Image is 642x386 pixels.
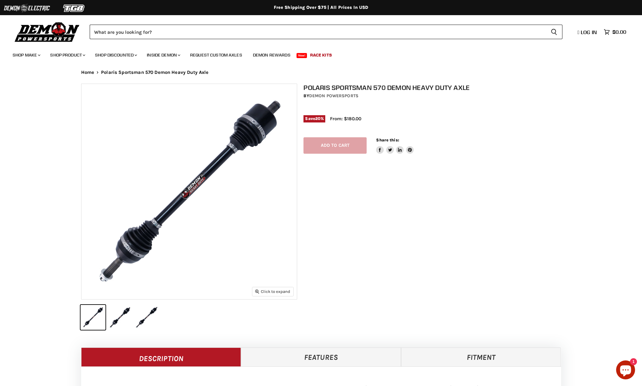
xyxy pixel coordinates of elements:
[51,2,98,14] img: TGB Logo 2
[614,360,637,381] inbox-online-store-chat: Shopify online store chat
[303,92,567,99] div: by
[601,27,629,37] a: $0.00
[297,53,307,58] span: New!
[575,29,601,35] a: Log in
[303,115,325,122] span: Save %
[248,49,295,62] a: Demon Rewards
[330,116,361,122] span: From: $180.00
[546,25,562,39] button: Search
[90,49,141,62] a: Shop Discounted
[142,49,184,62] a: Inside Demon
[13,21,82,43] img: Demon Powersports
[101,70,208,75] span: Polaris Sportsman 570 Demon Heavy Duty Axle
[305,49,337,62] a: Race Kits
[81,70,94,75] a: Home
[3,2,51,14] img: Demon Electric Logo 2
[581,29,597,35] span: Log in
[303,84,567,92] h1: Polaris Sportsman 570 Demon Heavy Duty Axle
[376,138,399,142] span: Share this:
[8,49,44,62] a: Shop Make
[81,347,241,366] a: Description
[315,116,321,121] span: 20
[107,305,132,330] button: IMAGE thumbnail
[90,25,546,39] input: Search
[612,29,626,35] span: $0.00
[90,25,562,39] form: Product
[376,137,414,154] aside: Share this:
[309,93,358,98] a: Demon Powersports
[185,49,247,62] a: Request Custom Axles
[252,287,293,296] button: Click to expand
[401,347,561,366] a: Fitment
[81,305,105,330] button: IMAGE thumbnail
[241,347,401,366] a: Features
[81,84,297,299] img: IMAGE
[255,289,290,294] span: Click to expand
[45,49,89,62] a: Shop Product
[134,305,159,330] button: IMAGE thumbnail
[69,70,574,75] nav: Breadcrumbs
[69,5,574,10] div: Free Shipping Over $75 | All Prices In USD
[8,46,625,62] ul: Main menu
